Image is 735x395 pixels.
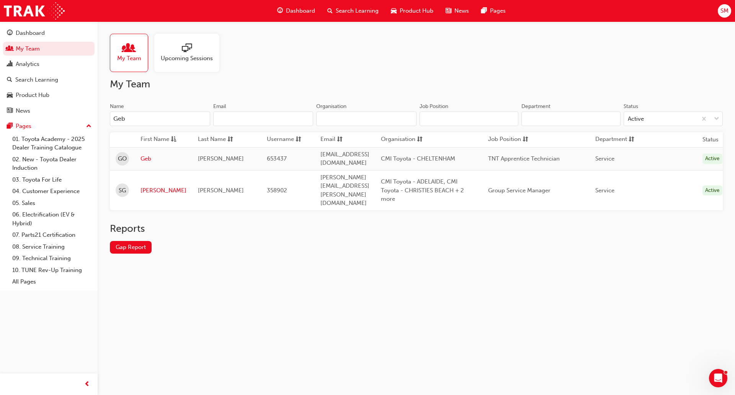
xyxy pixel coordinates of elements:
h2: Reports [110,223,723,235]
a: Analytics [3,57,95,71]
input: Email [213,111,314,126]
span: up-icon [86,121,91,131]
div: Pages [16,122,31,131]
span: chart-icon [7,61,13,68]
span: [EMAIL_ADDRESS][DOMAIN_NAME] [320,151,369,167]
span: sorting-icon [523,135,528,144]
div: Active [702,185,722,196]
button: Emailsorting-icon [320,135,363,144]
span: news-icon [446,6,451,16]
span: News [454,7,469,15]
a: 08. Service Training [9,241,95,253]
span: Service [595,155,614,162]
a: guage-iconDashboard [271,3,321,19]
span: Pages [490,7,506,15]
a: news-iconNews [439,3,475,19]
span: sorting-icon [417,135,423,144]
div: Status [624,103,638,110]
a: car-iconProduct Hub [385,3,439,19]
a: pages-iconPages [475,3,512,19]
a: 04. Customer Experience [9,185,95,197]
span: 653437 [267,155,287,162]
a: Dashboard [3,26,95,40]
button: DashboardMy TeamAnalyticsSearch LearningProduct HubNews [3,25,95,119]
span: people-icon [124,43,134,54]
span: SG [119,186,126,195]
span: search-icon [327,6,333,16]
span: people-icon [7,46,13,52]
a: News [3,104,95,118]
div: Email [213,103,226,110]
input: Department [521,111,621,126]
span: 358902 [267,187,287,194]
span: pages-icon [481,6,487,16]
div: Job Position [420,103,448,110]
div: News [16,107,30,115]
div: Dashboard [16,29,45,38]
a: Gap Report [110,241,152,254]
span: news-icon [7,108,13,115]
span: Search Learning [336,7,379,15]
div: Product Hub [16,91,49,100]
a: [PERSON_NAME] [140,186,186,195]
span: Upcoming Sessions [161,54,213,63]
span: prev-icon [84,380,90,389]
span: CMI Toyota - CHELTENHAM [381,155,455,162]
span: sorting-icon [227,135,233,144]
span: Department [595,135,627,144]
div: Organisation [316,103,346,110]
div: Search Learning [15,75,58,84]
span: My Team [117,54,141,63]
a: All Pages [9,276,95,288]
button: Pages [3,119,95,133]
a: 07. Parts21 Certification [9,229,95,241]
span: [PERSON_NAME][EMAIL_ADDRESS][PERSON_NAME][DOMAIN_NAME] [320,174,369,207]
span: [PERSON_NAME] [198,187,244,194]
span: Email [320,135,335,144]
button: Usernamesorting-icon [267,135,309,144]
span: Last Name [198,135,226,144]
span: Product Hub [400,7,433,15]
a: My Team [110,34,154,72]
button: First Nameasc-icon [140,135,183,144]
a: Search Learning [3,73,95,87]
iframe: Intercom live chat [709,369,727,387]
div: Name [110,103,124,110]
span: sorting-icon [296,135,301,144]
span: First Name [140,135,169,144]
span: down-icon [714,114,719,124]
span: Organisation [381,135,415,144]
span: CMI Toyota - ADELAIDE, CMI Toyota - CHRISTIES BEACH + 2 more [381,178,464,202]
a: My Team [3,42,95,56]
div: Department [521,103,550,110]
div: Analytics [16,60,39,69]
span: sessionType_ONLINE_URL-icon [182,43,192,54]
span: GO [118,154,127,163]
span: sorting-icon [629,135,634,144]
input: Name [110,111,210,126]
button: SM [718,4,731,18]
a: search-iconSearch Learning [321,3,385,19]
a: 09. Technical Training [9,252,95,264]
span: [PERSON_NAME] [198,155,244,162]
a: Geb [140,154,186,163]
span: sorting-icon [337,135,343,144]
span: TNT Apprentice Technician [488,155,560,162]
h2: My Team [110,78,723,90]
a: 01. Toyota Academy - 2025 Dealer Training Catalogue [9,133,95,154]
button: Last Namesorting-icon [198,135,240,144]
div: Active [702,154,722,164]
button: Departmentsorting-icon [595,135,637,144]
a: 05. Sales [9,197,95,209]
span: Dashboard [286,7,315,15]
button: Organisationsorting-icon [381,135,423,144]
th: Status [702,135,719,144]
a: Product Hub [3,88,95,102]
img: Trak [4,2,65,20]
span: Job Position [488,135,521,144]
span: SM [720,7,728,15]
span: Group Service Manager [488,187,550,194]
div: Active [628,115,644,123]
